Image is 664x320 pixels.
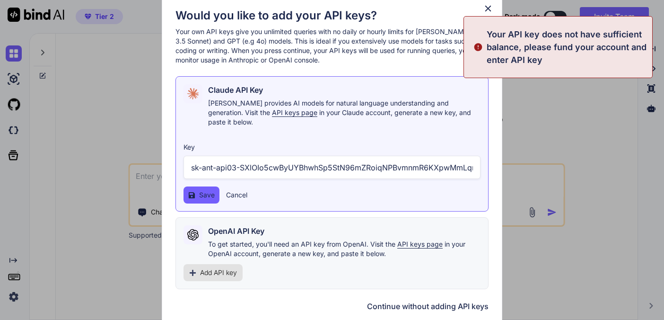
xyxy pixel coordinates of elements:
[208,240,481,258] p: To get started, you'll need an API key from OpenAI. Visit the in your OpenAI account, generate a ...
[367,301,489,312] button: Continue without adding API keys
[183,142,481,152] h3: Key
[208,225,264,237] h2: OpenAI API Key
[487,28,647,66] p: Your API key does not have sufficient balance, please fund your account and enter API key
[208,98,481,127] p: [PERSON_NAME] provides AI models for natural language understanding and generation. Visit the in ...
[183,156,481,179] input: Enter API Key
[473,28,483,66] img: alert
[183,187,219,204] button: Save
[199,190,215,200] span: Save
[175,27,489,65] p: Your own API keys give you unlimited queries with no daily or hourly limits for [PERSON_NAME] (e....
[226,190,247,200] button: Cancel
[175,8,489,23] h1: Would you like to add your API keys?
[208,84,263,96] h2: Claude API Key
[272,108,317,116] span: API keys page
[397,240,443,248] span: API keys page
[200,268,237,277] span: Add API key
